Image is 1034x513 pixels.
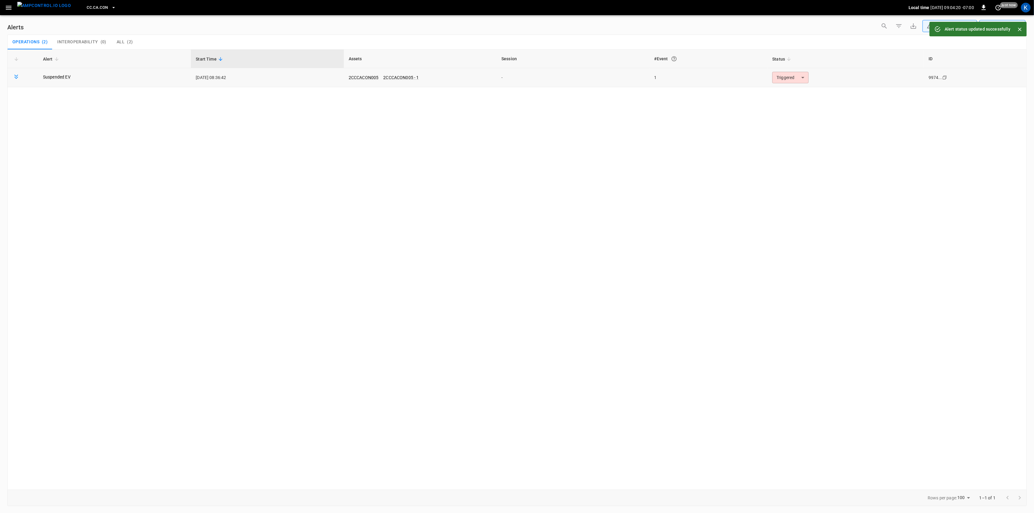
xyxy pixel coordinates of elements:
[383,75,419,80] a: 2CCCACON005 - 1
[344,50,497,68] th: Assets
[931,5,974,11] p: [DATE] 09:04:20 -07:00
[43,55,61,63] span: Alert
[127,39,133,45] span: ( 2 )
[1021,3,1031,12] div: profile-icon
[497,68,649,87] td: -
[929,74,942,81] div: 9974...
[84,2,118,14] button: CC.CA.CON
[669,53,680,64] button: An event is a single occurrence of an issue. An alert groups related events for the same asset, m...
[927,23,967,29] div: Unresolved
[196,55,224,63] span: Start Time
[772,72,809,83] div: Triggered
[957,493,972,502] div: 100
[1015,25,1024,34] button: Close
[7,22,24,32] h6: Alerts
[57,39,98,45] span: Interoperability
[942,74,948,81] div: copy
[17,2,71,9] img: ampcontrol.io logo
[772,55,793,63] span: Status
[101,39,106,45] span: ( 0 )
[43,74,71,80] a: Suspended EV
[1000,2,1018,8] span: just now
[349,75,379,80] a: 2CCCACON005
[924,50,1026,68] th: ID
[191,68,344,87] td: [DATE] 08:36:42
[979,495,996,501] p: 1–1 of 1
[650,68,768,87] td: 1
[42,39,48,45] span: ( 2 )
[991,20,1026,32] div: Last 24 hrs
[117,39,125,45] span: All
[945,24,1010,35] div: Alert status updated successfully
[928,495,957,501] p: Rows per page:
[497,50,649,68] th: Session
[909,5,929,11] p: Local time
[654,53,763,64] div: #Event
[993,3,1003,12] button: set refresh interval
[87,4,108,11] span: CC.CA.CON
[12,39,39,45] span: Operations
